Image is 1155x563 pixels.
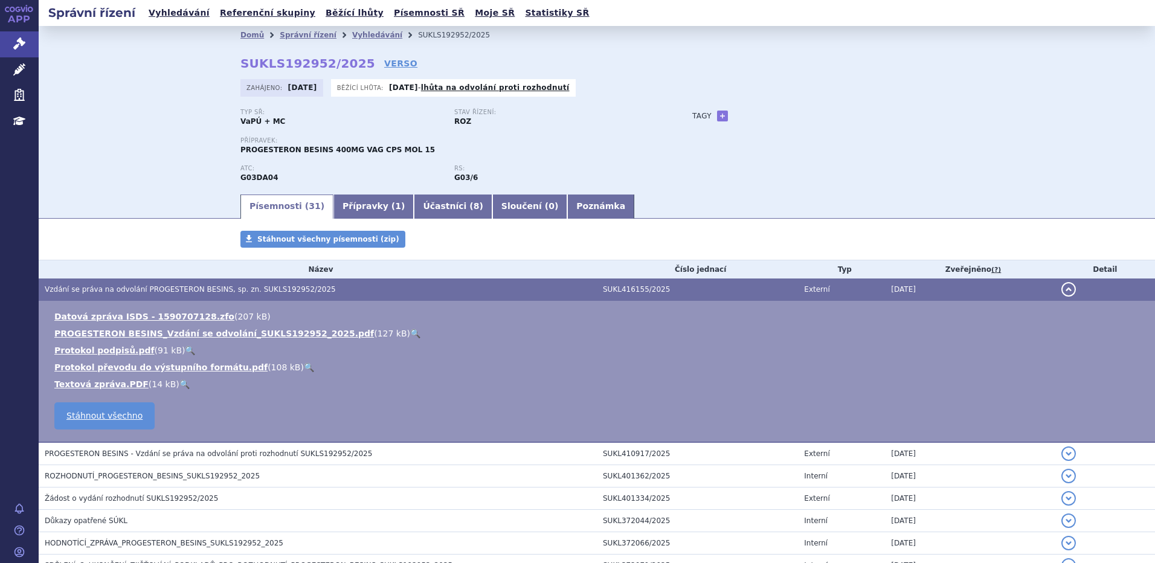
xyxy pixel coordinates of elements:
td: SUKL372066/2025 [597,532,798,555]
a: 🔍 [185,346,195,355]
strong: ROZ [454,117,471,126]
span: Žádost o vydání rozhodnutí SUKLS192952/2025 [45,494,218,503]
a: Moje SŘ [471,5,518,21]
span: Zahájeno: [246,83,285,92]
a: Běžící lhůty [322,5,387,21]
td: [DATE] [885,278,1055,301]
li: ( ) [54,378,1143,390]
button: detail [1061,446,1076,461]
td: SUKL416155/2025 [597,278,798,301]
td: SUKL372044/2025 [597,510,798,532]
span: Interní [804,472,828,480]
a: 🔍 [410,329,420,338]
span: Interní [804,539,828,547]
abbr: (?) [991,266,1001,274]
a: Sloučení (0) [492,195,567,219]
a: Správní řízení [280,31,336,39]
span: 91 kB [158,346,182,355]
a: + [717,111,728,121]
a: Vyhledávání [145,5,213,21]
p: - [389,83,570,92]
td: SUKL401334/2025 [597,487,798,510]
span: Běžící lhůta: [337,83,386,92]
button: detail [1061,282,1076,297]
span: 108 kB [271,362,301,372]
span: 127 kB [378,329,407,338]
span: Stáhnout všechny písemnosti (zip) [257,235,399,243]
a: PROGESTERON BESINS_Vzdání se odvolání_SUKLS192952_2025.pdf [54,329,374,338]
strong: progesteron, vag. [454,173,478,182]
span: 31 [309,201,320,211]
button: detail [1061,513,1076,528]
th: Detail [1055,260,1155,278]
a: Stáhnout všechno [54,402,155,429]
th: Číslo jednací [597,260,798,278]
a: VERSO [384,57,417,69]
span: Důkazy opatřené SÚKL [45,516,127,525]
a: Referenční skupiny [216,5,319,21]
p: Stav řízení: [454,109,656,116]
td: SUKL401362/2025 [597,465,798,487]
span: 1 [395,201,401,211]
td: [DATE] [885,442,1055,465]
button: detail [1061,536,1076,550]
span: HODNOTÍCÍ_ZPRÁVA_PROGESTERON_BESINS_SUKLS192952_2025 [45,539,283,547]
a: Písemnosti SŘ [390,5,468,21]
a: Protokol podpisů.pdf [54,346,155,355]
a: Protokol převodu do výstupního formátu.pdf [54,362,268,372]
a: 🔍 [179,379,190,389]
td: SUKL410917/2025 [597,442,798,465]
span: 14 kB [152,379,176,389]
a: Statistiky SŘ [521,5,593,21]
td: [DATE] [885,465,1055,487]
span: 207 kB [237,312,267,321]
h2: Správní řízení [39,4,145,21]
span: 8 [474,201,480,211]
span: Interní [804,516,828,525]
td: [DATE] [885,510,1055,532]
span: PROGESTERON BESINS 400MG VAG CPS MOL 15 [240,146,435,154]
th: Zveřejněno [885,260,1055,278]
a: Vyhledávání [352,31,402,39]
p: RS: [454,165,656,172]
a: 🔍 [304,362,314,372]
button: detail [1061,469,1076,483]
td: [DATE] [885,487,1055,510]
li: SUKLS192952/2025 [418,26,506,44]
a: Domů [240,31,264,39]
strong: [DATE] [288,83,317,92]
p: Přípravek: [240,137,668,144]
strong: SUKLS192952/2025 [240,56,375,71]
a: Písemnosti (31) [240,195,333,219]
strong: [DATE] [389,83,418,92]
li: ( ) [54,361,1143,373]
span: Externí [804,285,829,294]
h3: Tagy [692,109,712,123]
a: lhůta na odvolání proti rozhodnutí [421,83,570,92]
span: Externí [804,449,829,458]
span: ROZHODNUTÍ_PROGESTERON_BESINS_SUKLS192952_2025 [45,472,260,480]
span: Externí [804,494,829,503]
strong: PROGESTERON [240,173,278,182]
li: ( ) [54,327,1143,339]
li: ( ) [54,344,1143,356]
a: Textová zpráva.PDF [54,379,149,389]
th: Typ [798,260,885,278]
li: ( ) [54,310,1143,323]
a: Stáhnout všechny písemnosti (zip) [240,231,405,248]
a: Přípravky (1) [333,195,414,219]
button: detail [1061,491,1076,506]
a: Poznámka [567,195,634,219]
p: Typ SŘ: [240,109,442,116]
th: Název [39,260,597,278]
a: Účastníci (8) [414,195,492,219]
td: [DATE] [885,532,1055,555]
p: ATC: [240,165,442,172]
span: 0 [549,201,555,211]
strong: VaPÚ + MC [240,117,285,126]
span: Vzdání se práva na odvolání PROGESTERON BESINS, sp. zn. SUKLS192952/2025 [45,285,336,294]
a: Datová zpráva ISDS - 1590707128.zfo [54,312,234,321]
span: PROGESTERON BESINS - Vzdání se práva na odvolání proti rozhodnutí SUKLS192952/2025 [45,449,372,458]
